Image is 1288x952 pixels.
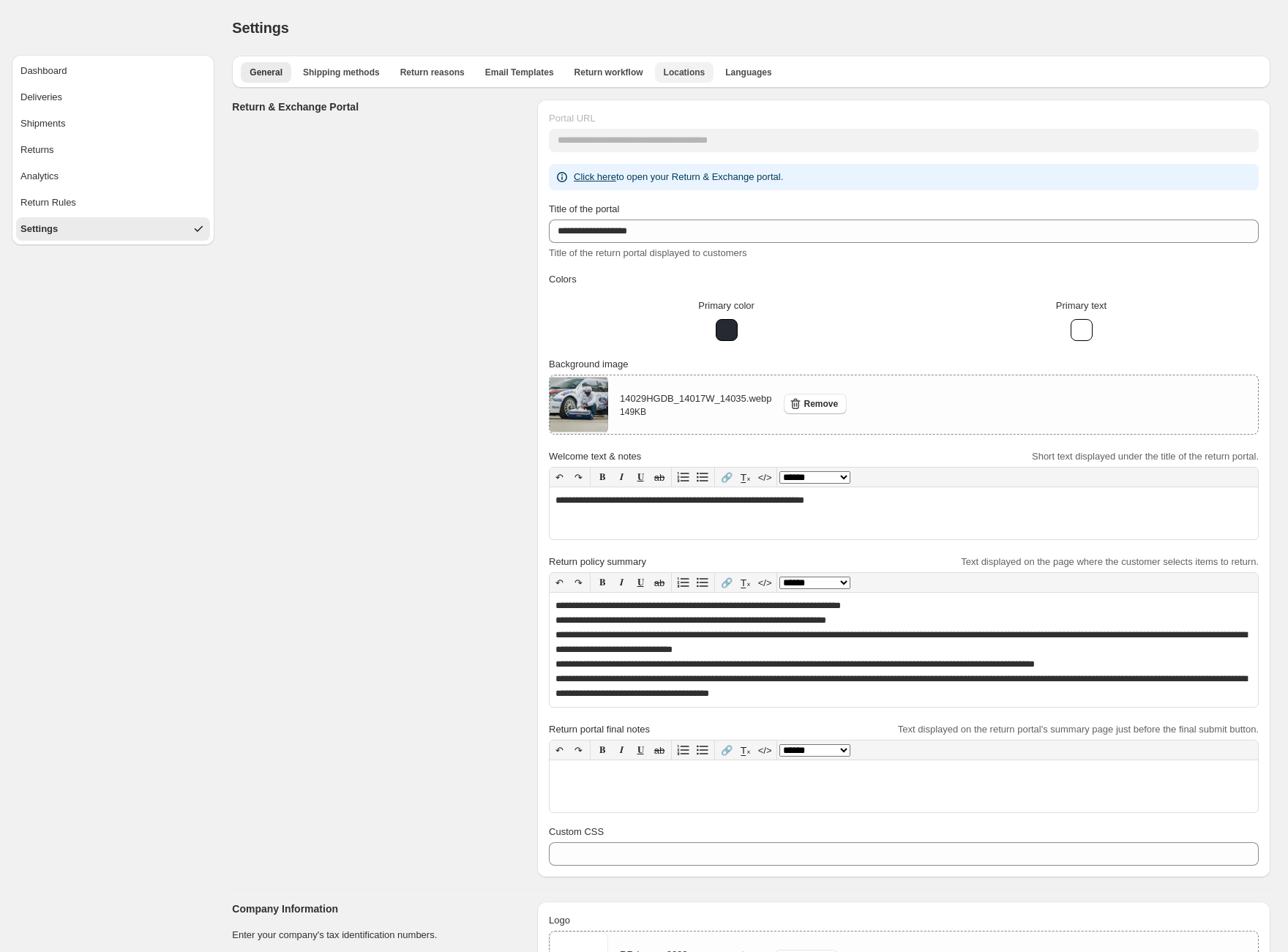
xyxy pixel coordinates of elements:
button: Returns [16,138,210,162]
button: 𝑰 [612,468,631,487]
button: T̲ₓ [736,468,755,487]
div: Dashboard [20,64,67,78]
button: Bullet list [693,741,712,760]
span: Portal URL [549,113,596,124]
button: Bullet list [693,573,712,592]
span: Shipping methods [303,67,380,78]
button: 𝐁 [593,741,612,760]
span: Languages [725,67,771,78]
span: Text displayed on the return portal's summary page just before the final submit button. [898,724,1259,735]
button: Return Rules [16,191,210,214]
button: Remove [784,394,847,414]
span: Locations [664,67,705,78]
span: Title of the portal [549,203,619,214]
h3: Return & Exchange Portal [232,100,525,114]
button: ab [650,741,669,760]
div: Shipments [20,116,65,131]
button: Shipments [16,112,210,135]
span: 𝐔 [637,744,644,755]
img: 14029HGDB_14017W_14035.webp [550,375,608,434]
s: ab [654,745,664,756]
span: Short text displayed under the title of the return portal. [1032,451,1259,462]
div: Analytics [20,169,59,184]
span: Title of the return portal displayed to customers [549,247,746,258]
span: General [250,67,282,78]
span: 𝐔 [637,471,644,482]
span: Logo [549,915,570,926]
span: Settings [232,20,288,36]
button: 𝐁 [593,573,612,592]
span: Colors [549,274,577,285]
button: T̲ₓ [736,741,755,760]
button: 𝑰 [612,573,631,592]
button: ↷ [569,573,588,592]
button: 🔗 [717,573,736,592]
button: 𝐁 [593,468,612,487]
div: Deliveries [20,90,62,105]
button: Numbered list [674,468,693,487]
button: ↷ [569,741,588,760]
button: Settings [16,217,210,241]
button: </> [755,741,774,760]
p: 149 KB [620,406,771,418]
button: 𝑰 [612,741,631,760]
button: 𝐔 [631,741,650,760]
span: Return reasons [400,67,465,78]
span: to open your Return & Exchange portal. [574,171,783,182]
span: Return portal final notes [549,724,650,735]
button: ↶ [550,741,569,760]
span: Return policy summary [549,556,646,567]
button: 🔗 [717,468,736,487]
s: ab [654,577,664,588]
span: Text displayed on the page where the customer selects items to return. [961,556,1259,567]
button: </> [755,468,774,487]
button: ↶ [550,573,569,592]
button: ↶ [550,468,569,487]
h3: Company Information [232,902,525,916]
p: Enter your company's tax identification numbers. [232,928,525,942]
button: 𝐔 [631,573,650,592]
span: Welcome text & notes [549,451,641,462]
div: Return Rules [20,195,76,210]
button: Numbered list [674,741,693,760]
span: Background image [549,359,628,370]
s: ab [654,472,664,483]
span: Return workflow [574,67,643,78]
button: Bullet list [693,468,712,487]
button: 🔗 [717,741,736,760]
button: T̲ₓ [736,573,755,592]
button: Numbered list [674,573,693,592]
div: Returns [20,143,54,157]
button: Dashboard [16,59,210,83]
span: 𝐔 [637,577,644,588]
button: ↷ [569,468,588,487]
button: ab [650,573,669,592]
button: 𝐔 [631,468,650,487]
span: Custom CSS [549,826,604,837]
span: Remove [804,398,839,410]
a: Click here [574,171,616,182]
span: Email Templates [485,67,554,78]
span: Primary color [698,300,755,311]
button: Analytics [16,165,210,188]
button: Deliveries [16,86,210,109]
button: </> [755,573,774,592]
button: ab [650,468,669,487]
div: Settings [20,222,58,236]
div: 14029HGDB_14017W_14035.webp [620,391,771,418]
span: Primary text [1056,300,1107,311]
